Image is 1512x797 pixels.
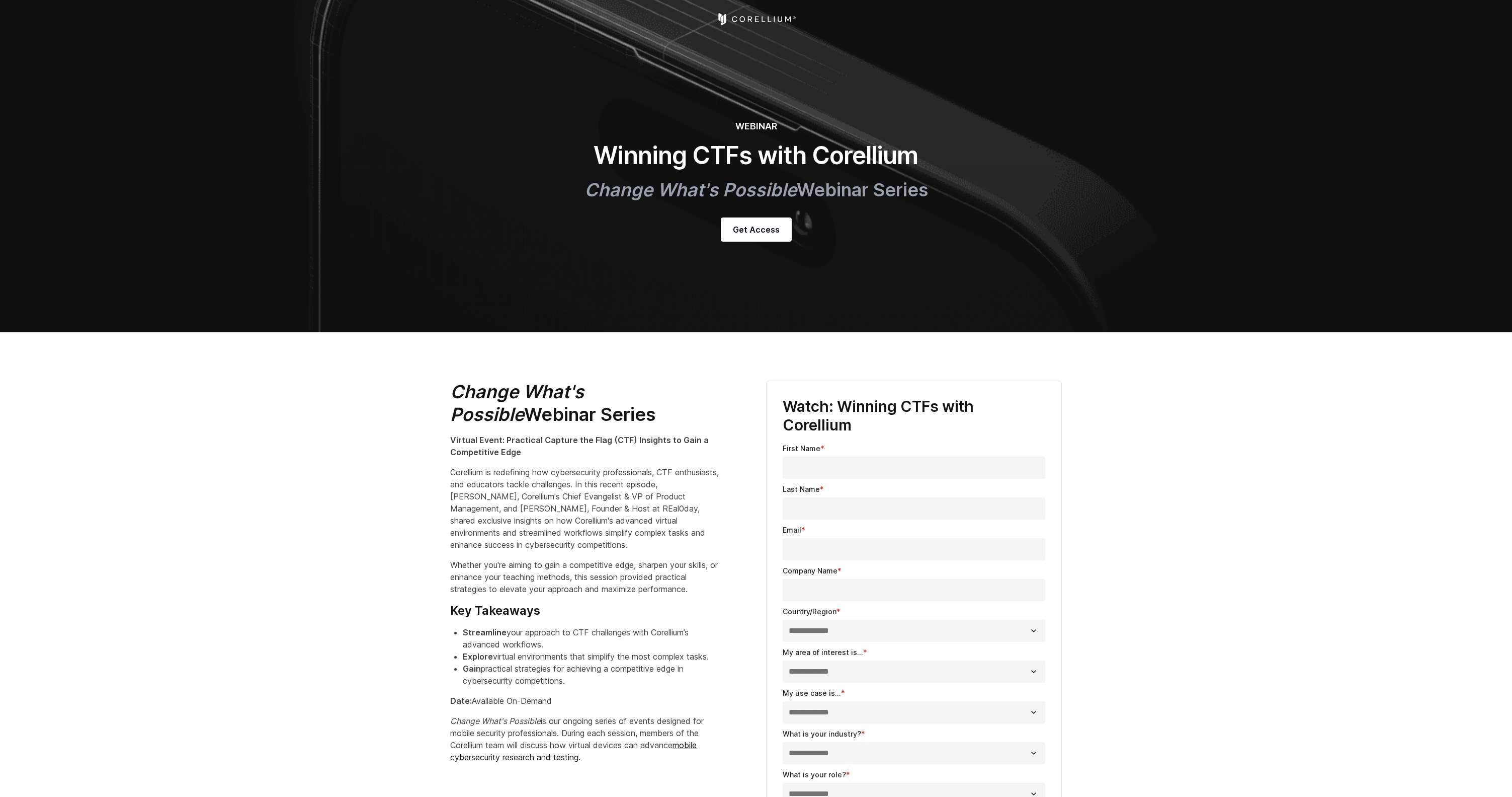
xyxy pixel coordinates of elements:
a: mobile cybersecurity research and testing. [450,740,697,762]
span: My use case is... [783,689,841,697]
li: virtual environments that simplify the most complex tasks. [463,650,722,663]
h2: Webinar Series [555,179,957,201]
span: Country/Region [783,607,836,616]
em: Change What's Possible [584,179,797,201]
p: Whether you're aiming to gain a competitive edge, sharpen your skills, or enhance your teaching m... [450,559,722,595]
h3: Watch: Winning CTFs with Corellium [783,397,1045,435]
span: Company Name [783,566,837,575]
span: What is your role? [783,770,846,779]
h1: Winning CTFs with Corellium [555,140,957,171]
a: Corellium Home [716,13,796,25]
span: My area of interest is... [783,648,863,657]
strong: Streamline [463,627,507,637]
h2: Webinar Series [450,381,722,426]
strong: Gain [463,664,481,674]
span: First Name [783,444,820,453]
p: Corellium is redefining how cybersecurity professionals, CTF enthusiasts, and educators tackle ch... [450,466,722,551]
span: Last Name [783,485,820,493]
span: What is your industry? [783,730,861,738]
h6: WEBINAR [555,121,957,132]
p: is our ongoing series of events designed for mobile security professionals. During each session, ... [450,715,722,763]
a: Get Access [721,218,792,242]
li: practical strategies for achieving a competitive edge in cybersecurity competitions. [463,663,722,687]
em: Change What's Possible [450,381,584,425]
li: your approach to CTF challenges with Corellium’s advanced workflows. [463,626,722,650]
strong: Date: [450,696,472,706]
h4: Key Takeaways [450,603,722,618]
em: Change What's Possible [450,716,541,726]
strong: Virtual Event: Practical Capture the Flag (CTF) Insights to Gain a Competitive Edge [450,435,709,457]
p: Available On-Demand [450,695,722,707]
strong: Explore [463,651,493,662]
span: Get Access [733,224,780,236]
span: Email [783,526,801,534]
